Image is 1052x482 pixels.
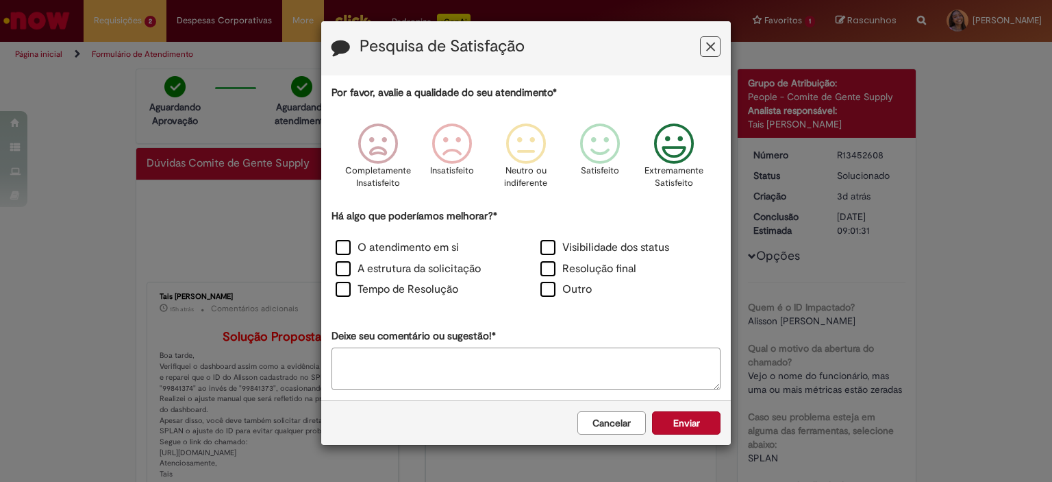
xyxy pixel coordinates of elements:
[540,282,592,298] label: Outro
[336,282,458,298] label: Tempo de Resolução
[342,113,412,207] div: Completamente Insatisfeito
[581,165,619,178] p: Satisfeito
[345,165,411,190] p: Completamente Insatisfeito
[336,261,481,277] label: A estrutura da solicitação
[577,411,646,435] button: Cancelar
[360,38,525,56] label: Pesquisa de Satisfação
[540,240,669,256] label: Visibilidade dos status
[331,329,496,344] label: Deixe seu comentário ou sugestão!*
[491,113,561,207] div: Neutro ou indiferente
[652,411,721,435] button: Enviar
[417,113,487,207] div: Insatisfeito
[644,165,703,190] p: Extremamente Satisfeito
[639,113,709,207] div: Extremamente Satisfeito
[336,240,459,256] label: O atendimento em si
[565,113,635,207] div: Satisfeito
[540,261,636,277] label: Resolução final
[501,165,551,190] p: Neutro ou indiferente
[331,86,557,100] label: Por favor, avalie a qualidade do seu atendimento*
[430,165,474,178] p: Insatisfeito
[331,209,721,302] div: Há algo que poderíamos melhorar?*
